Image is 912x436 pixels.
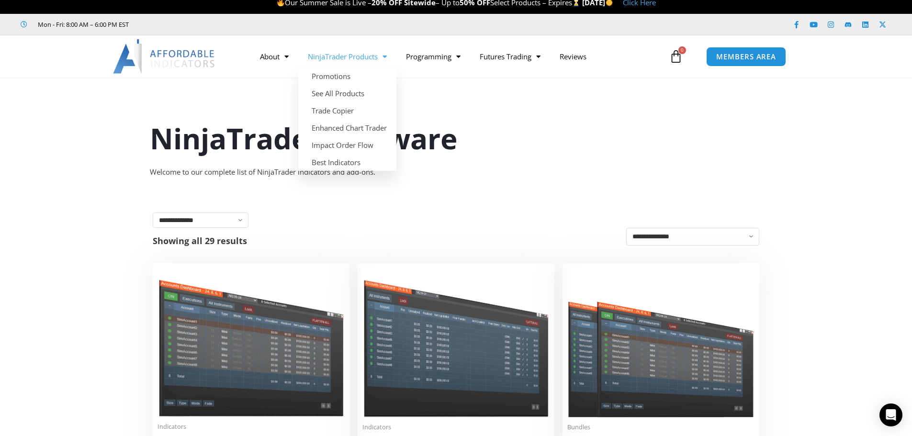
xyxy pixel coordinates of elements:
[706,47,786,67] a: MEMBERS AREA
[142,20,286,29] iframe: Customer reviews powered by Trustpilot
[250,45,298,67] a: About
[362,423,550,431] span: Indicators
[550,45,596,67] a: Reviews
[396,45,470,67] a: Programming
[298,154,396,171] a: Best Indicators
[362,268,550,417] img: Account Risk Manager
[626,228,759,246] select: Shop order
[678,46,686,54] span: 0
[298,119,396,136] a: Enhanced Chart Trader
[113,39,216,74] img: LogoAI | Affordable Indicators – NinjaTrader
[35,19,129,30] span: Mon - Fri: 8:00 AM – 6:00 PM EST
[470,45,550,67] a: Futures Trading
[298,67,396,85] a: Promotions
[567,423,754,431] span: Bundles
[567,268,754,417] img: Accounts Dashboard Suite
[158,423,345,431] span: Indicators
[153,236,247,245] p: Showing all 29 results
[298,85,396,102] a: See All Products
[298,102,396,119] a: Trade Copier
[298,45,396,67] a: NinjaTrader Products
[150,118,763,158] h1: NinjaTrader Software
[250,45,667,67] nav: Menu
[879,403,902,426] div: Open Intercom Messenger
[655,43,697,70] a: 0
[298,136,396,154] a: Impact Order Flow
[716,53,776,60] span: MEMBERS AREA
[158,268,345,417] img: Duplicate Account Actions
[150,166,763,179] div: Welcome to our complete list of NinjaTrader indicators and add-ons.
[298,67,396,171] ul: NinjaTrader Products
